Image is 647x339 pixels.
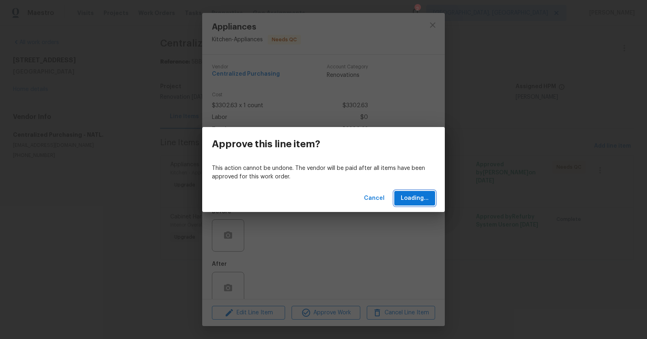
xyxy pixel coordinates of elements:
h3: Approve this line item? [212,138,320,150]
span: Loading... [401,193,429,203]
button: Cancel [361,191,388,206]
span: Cancel [364,193,385,203]
button: Loading... [394,191,435,206]
p: This action cannot be undone. The vendor will be paid after all items have been approved for this... [212,164,435,181]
